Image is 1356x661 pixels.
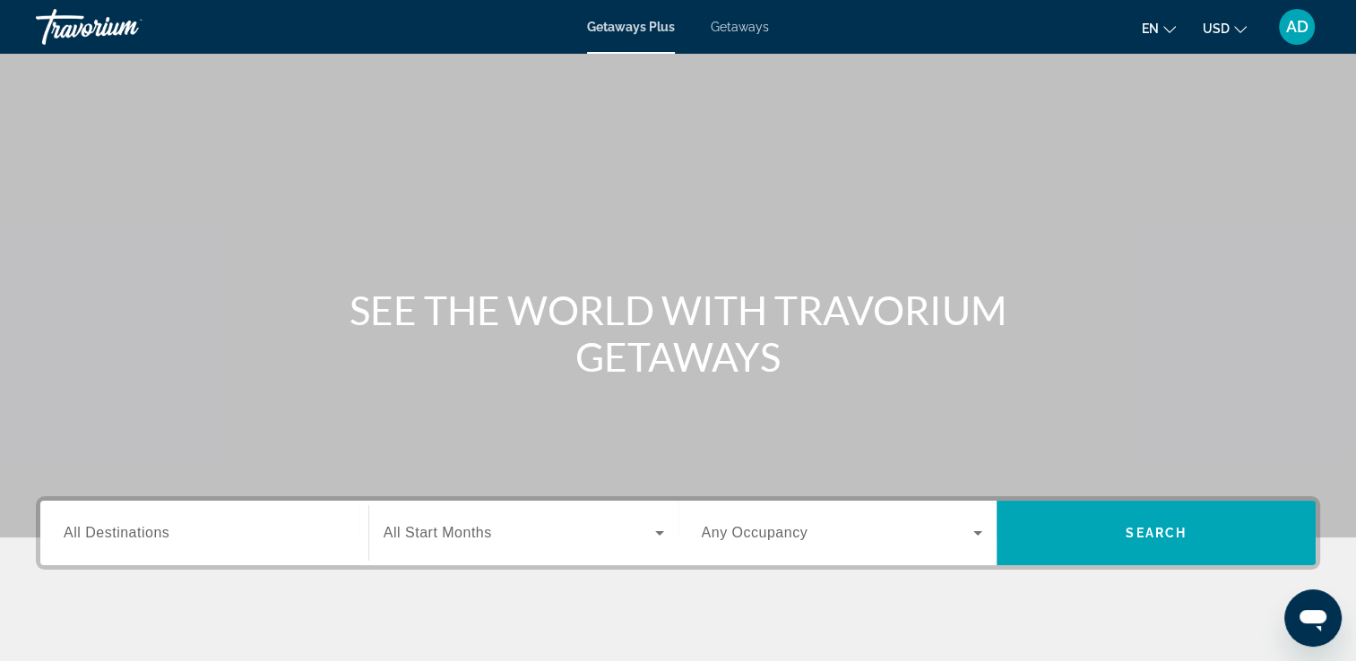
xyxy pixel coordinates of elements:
[997,501,1316,565] button: Search
[64,523,345,545] input: Select destination
[587,20,675,34] a: Getaways Plus
[1203,15,1247,41] button: Change currency
[702,525,808,540] span: Any Occupancy
[1142,15,1176,41] button: Change language
[36,4,215,50] a: Travorium
[1286,18,1308,36] span: AD
[1284,589,1342,647] iframe: Button to launch messaging window
[711,20,769,34] a: Getaways
[1126,526,1187,540] span: Search
[1274,8,1320,46] button: User Menu
[384,525,492,540] span: All Start Months
[1203,21,1230,36] span: USD
[64,525,169,540] span: All Destinations
[40,501,1316,565] div: Search widget
[342,287,1015,380] h1: SEE THE WORLD WITH TRAVORIUM GETAWAYS
[1142,21,1159,36] span: en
